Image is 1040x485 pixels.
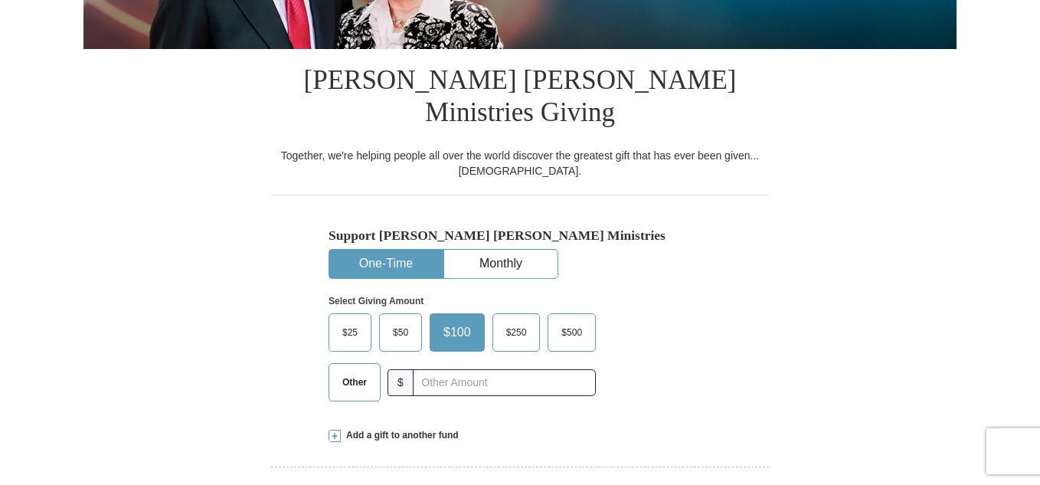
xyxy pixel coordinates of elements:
[329,228,711,244] h5: Support [PERSON_NAME] [PERSON_NAME] Ministries
[329,296,424,306] strong: Select Giving Amount
[341,429,459,442] span: Add a gift to another fund
[554,321,590,344] span: $500
[335,321,365,344] span: $25
[436,321,479,344] span: $100
[271,49,769,148] h1: [PERSON_NAME] [PERSON_NAME] Ministries Giving
[413,369,596,396] input: Other Amount
[385,321,416,344] span: $50
[499,321,535,344] span: $250
[335,371,374,394] span: Other
[388,369,414,396] span: $
[271,148,769,179] div: Together, we're helping people all over the world discover the greatest gift that has ever been g...
[329,250,443,278] button: One-Time
[444,250,558,278] button: Monthly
